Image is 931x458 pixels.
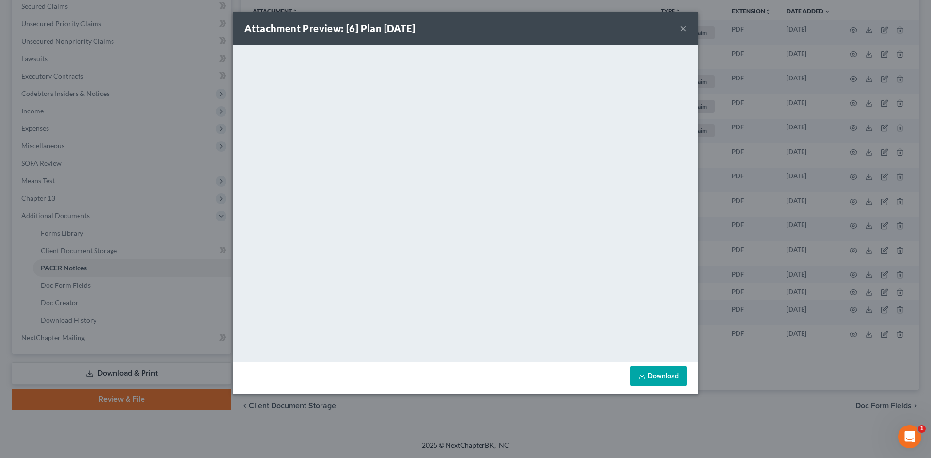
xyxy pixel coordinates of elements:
[233,45,698,360] iframe: <object ng-attr-data='[URL][DOMAIN_NAME]' type='application/pdf' width='100%' height='650px'></ob...
[680,22,687,34] button: ×
[244,22,415,34] strong: Attachment Preview: [6] Plan [DATE]
[898,425,921,448] iframe: Intercom live chat
[918,425,926,433] span: 1
[630,366,687,386] a: Download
